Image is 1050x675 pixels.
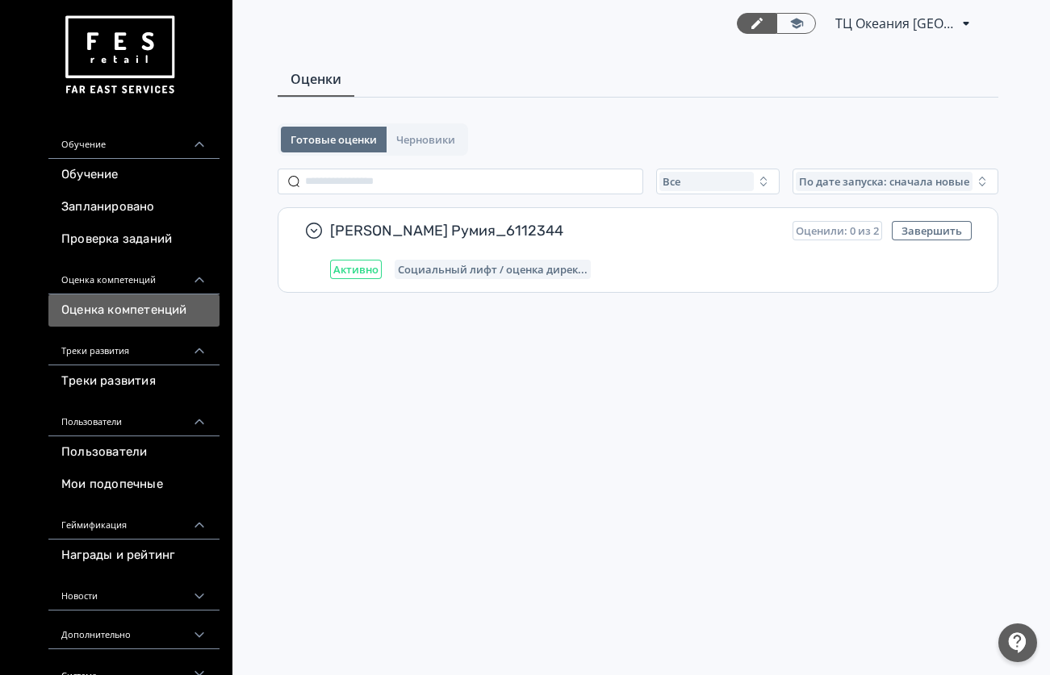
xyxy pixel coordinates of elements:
a: Проверка заданий [48,223,220,256]
div: Обучение [48,120,220,159]
span: Социальный лифт / оценка директора магазина [398,263,588,276]
span: По дате запуска: сначала новые [799,175,969,188]
button: Черновики [387,127,465,152]
div: Геймификация [48,501,220,540]
button: Завершить [892,221,972,240]
span: [PERSON_NAME] Румия_6112344 [330,221,780,240]
a: Пользователи [48,436,220,469]
div: Новости [48,572,220,610]
div: Пользователи [48,398,220,436]
img: https://files.teachbase.ru/system/account/57463/logo/medium-936fc5084dd2c598f50a98b9cbe0469a.png [61,10,178,101]
a: Награды и рейтинг [48,540,220,572]
button: Готовые оценки [281,127,387,152]
a: Переключиться в режим ученика [776,13,816,34]
button: Все [656,169,780,194]
div: Оценка компетенций [48,256,220,294]
span: Все [663,175,680,188]
a: Оценка компетенций [48,294,220,327]
div: Треки развития [48,327,220,365]
button: По дате запуска: сначала новые [793,169,998,194]
span: ТЦ Океания Москва ХС 6112344 [835,14,956,33]
span: Черновики [396,133,455,146]
span: Оценки [291,69,341,89]
a: Мои подопечные [48,469,220,501]
div: Дополнительно [48,610,220,649]
a: Обучение [48,159,220,191]
a: Треки развития [48,365,220,398]
span: Оценили: 0 из 2 [796,224,879,237]
span: Готовые оценки [291,133,377,146]
span: Активно [333,263,379,276]
a: Запланировано [48,191,220,223]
